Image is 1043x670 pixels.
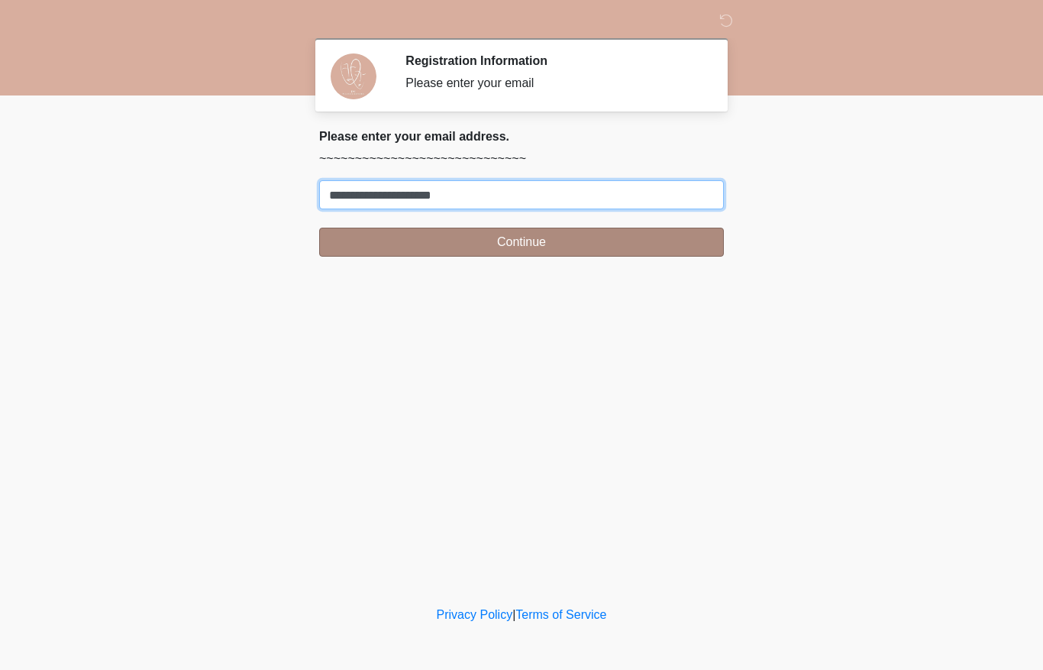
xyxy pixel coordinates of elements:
a: Privacy Policy [437,608,513,621]
div: Please enter your email [405,74,701,92]
img: Agent Avatar [331,53,376,99]
p: ~~~~~~~~~~~~~~~~~~~~~~~~~~~~~ [319,150,724,168]
h2: Registration Information [405,53,701,68]
img: DM Wellness & Aesthetics Logo [304,11,324,31]
a: | [512,608,515,621]
a: Terms of Service [515,608,606,621]
h2: Please enter your email address. [319,129,724,144]
button: Continue [319,228,724,257]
